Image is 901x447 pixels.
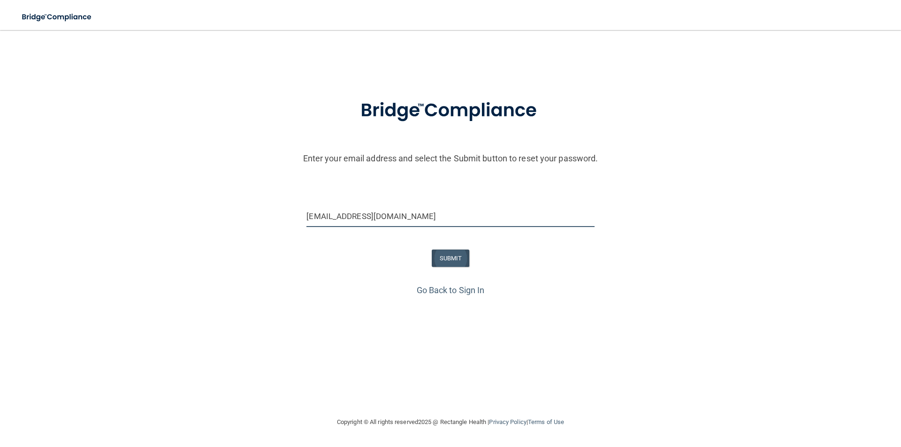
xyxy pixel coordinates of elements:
[432,250,470,267] button: SUBMIT
[14,8,100,27] img: bridge_compliance_login_screen.278c3ca4.svg
[489,418,526,425] a: Privacy Policy
[528,418,564,425] a: Terms of Use
[341,86,560,135] img: bridge_compliance_login_screen.278c3ca4.svg
[279,407,622,437] div: Copyright © All rights reserved 2025 @ Rectangle Health | |
[306,206,594,227] input: Email
[417,285,485,295] a: Go Back to Sign In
